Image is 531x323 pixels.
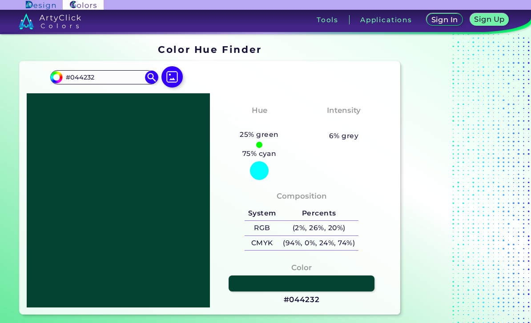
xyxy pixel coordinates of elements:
h5: 25% green [237,129,282,140]
h5: Percents [280,206,358,221]
img: ArtyClick Design logo [26,1,56,9]
h4: Color [291,261,312,274]
img: icon picture [161,66,183,88]
h5: RGB [245,221,279,235]
h5: Sign Up [475,16,503,23]
h3: Tools [317,16,338,23]
img: logo_artyclick_colors_white.svg [19,13,81,29]
h3: Applications [360,16,412,23]
a: Sign Up [472,14,507,25]
input: type color.. [63,71,145,83]
h5: Sign In [432,16,457,23]
h3: Vibrant [325,118,363,129]
h1: Color Hue Finder [158,43,261,56]
h5: CMYK [245,236,279,251]
h5: 6% grey [329,130,358,142]
h5: (94%, 0%, 24%, 74%) [280,236,358,251]
h5: System [245,206,279,221]
h5: (2%, 26%, 20%) [280,221,358,235]
a: Sign In [428,14,461,25]
h4: Intensity [327,104,361,117]
h3: Greenish Cyan [225,118,294,129]
h4: Hue [252,104,267,117]
h3: #044232 [284,295,320,305]
h4: Composition [277,190,327,203]
h5: 75% cyan [239,148,280,160]
img: icon search [145,71,158,84]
